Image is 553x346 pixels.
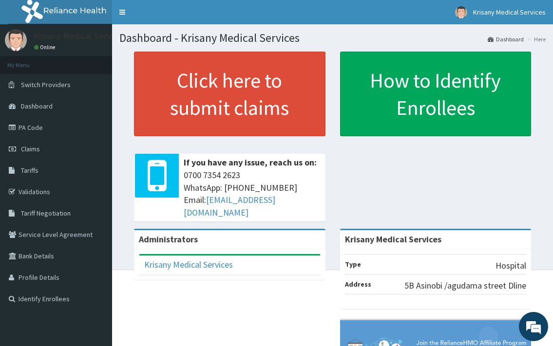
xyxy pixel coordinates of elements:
[21,166,38,175] span: Tariffs
[184,194,275,218] a: [EMAIL_ADDRESS][DOMAIN_NAME]
[345,234,441,245] strong: Krisany Medical Services
[184,169,321,219] span: 0700 7354 2623 WhatsApp: [PHONE_NUMBER] Email:
[34,44,57,51] a: Online
[34,32,126,40] p: Krisany Medical Services
[455,6,467,18] img: User Image
[345,260,361,269] b: Type
[525,35,546,43] li: Here
[144,259,233,270] a: Krisany Medical Services
[473,8,546,17] span: Krisany Medical Services
[139,234,198,245] b: Administrators
[134,52,325,136] a: Click here to submit claims
[496,259,526,272] p: Hospital
[184,157,317,168] b: If you have any issue, reach us on:
[21,145,40,153] span: Claims
[119,32,546,44] h1: Dashboard - Krisany Medical Services
[404,279,526,292] p: 5B Asinobi /agudama street Dline
[488,35,524,43] a: Dashboard
[345,280,371,289] b: Address
[21,102,53,110] span: Dashboard
[340,52,532,136] a: How to Identify Enrollees
[21,209,71,218] span: Tariff Negotiation
[21,80,71,89] span: Switch Providers
[5,29,27,51] img: User Image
